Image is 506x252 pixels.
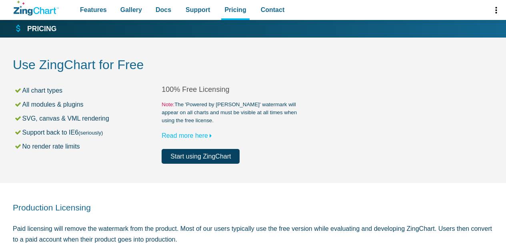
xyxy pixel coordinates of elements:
a: Start using ZingChart [162,149,240,164]
a: Read more here [162,132,215,139]
li: Support back to IE6 [14,127,162,138]
strong: Pricing [27,26,56,33]
small: The 'Powered by [PERSON_NAME]' watermark will appear on all charts and must be visible at all tim... [162,101,310,125]
span: Pricing [224,4,246,15]
span: Support [186,4,210,15]
h2: Use ZingChart for Free [13,57,493,75]
span: Note: [162,101,174,107]
li: SVG, canvas & VML rendering [14,113,162,124]
li: All chart types [14,85,162,96]
span: Docs [156,4,171,15]
span: Contact [261,4,285,15]
h2: 100% Free Licensing [162,85,310,94]
li: All modules & plugins [14,99,162,110]
h2: Production Licensing [13,202,493,213]
p: Paid licensing will remove the watermark from the product. Most of our users typically use the fr... [13,223,493,245]
a: ZingChart Logo. Click to return to the homepage [14,1,59,16]
li: No render rate limits [14,141,162,152]
span: Gallery [120,4,142,15]
small: (seriously) [78,130,103,136]
span: Features [80,4,107,15]
a: Pricing [14,24,56,34]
